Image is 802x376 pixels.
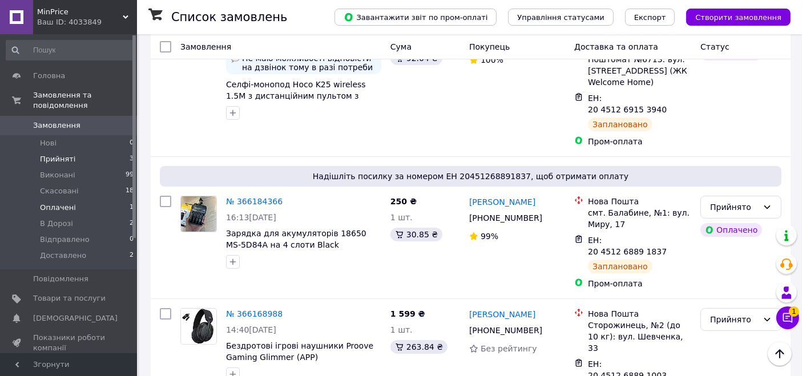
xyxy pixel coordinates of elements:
[517,13,604,22] span: Управління статусами
[481,55,503,64] span: 100%
[37,17,137,27] div: Ваш ID: 4033849
[130,235,134,245] span: 0
[390,228,442,241] div: 30.85 ₴
[390,42,412,51] span: Cума
[40,235,90,245] span: Відправлено
[33,333,106,353] span: Показники роботи компанії
[181,196,216,232] img: Фото товару
[588,207,691,230] div: смт. Балабине, №1: вул. Миру, 17
[344,12,487,22] span: Завантажити звіт по пром-оплаті
[634,13,666,22] span: Експорт
[625,9,675,26] button: Експорт
[390,325,413,334] span: 1 шт.
[180,308,217,345] a: Фото товару
[768,342,792,366] button: Наверх
[226,213,276,222] span: 16:13[DATE]
[226,197,283,206] a: № 366184366
[481,344,537,353] span: Без рейтингу
[574,42,658,51] span: Доставка та оплата
[710,313,758,326] div: Прийнято
[33,90,137,111] span: Замовлення та повідомлення
[469,309,535,320] a: [PERSON_NAME]
[588,278,691,289] div: Пром-оплата
[700,223,762,237] div: Оплачено
[588,308,691,320] div: Нова Пошта
[40,186,79,196] span: Скасовані
[469,42,510,51] span: Покупець
[226,229,366,249] a: Зарядка для акумуляторів 18650 MS-5D84A на 4 слоти Black
[588,320,691,354] div: Сторожинець, №2 (до 10 кг): вул. Шевченка, 33
[226,325,276,334] span: 14:40[DATE]
[40,170,75,180] span: Виконані
[180,196,217,232] a: Фото товару
[226,309,283,318] a: № 366168988
[776,306,799,329] button: Чат з покупцем1
[588,260,652,273] div: Заплановано
[710,201,758,213] div: Прийнято
[588,118,652,131] div: Заплановано
[40,250,86,261] span: Доставлено
[130,138,134,148] span: 0
[481,232,498,241] span: 99%
[226,80,366,123] a: Селфі-монопод Hoco K25 wireless 1.5М з дистанційним пультом з триногою Bluetooth, магнітне кріпле...
[588,236,667,256] span: ЕН: 20 4512 6889 1837
[467,322,545,338] div: [PHONE_NUMBER]
[242,54,377,72] span: Не маю можливості відповісти на дзвінок тому в разі потреби звʼязатися зі мною можна в чаті пром ...
[164,171,777,182] span: Надішліть посилку за номером ЕН 20451268891837, щоб отримати оплату
[390,340,448,354] div: 263.84 ₴
[33,120,80,131] span: Замовлення
[126,186,134,196] span: 18
[130,203,134,213] span: 1
[467,210,545,226] div: [PHONE_NUMBER]
[33,293,106,304] span: Товари та послуги
[37,7,123,17] span: MinPrice
[675,12,791,21] a: Створити замовлення
[40,154,75,164] span: Прийняті
[700,42,730,51] span: Статус
[588,196,691,207] div: Нова Пошта
[588,136,691,147] div: Пром-оплата
[180,42,231,51] span: Замовлення
[130,154,134,164] span: 3
[695,13,781,22] span: Створити замовлення
[789,306,799,317] span: 1
[390,309,425,318] span: 1 599 ₴
[334,9,497,26] button: Завантажити звіт по пром-оплаті
[390,213,413,222] span: 1 шт.
[469,196,535,208] a: [PERSON_NAME]
[33,313,118,324] span: [DEMOGRAPHIC_DATA]
[40,219,73,229] span: В Дорозі
[508,9,614,26] button: Управління статусами
[130,219,134,229] span: 2
[181,309,216,344] img: Фото товару
[40,203,76,213] span: Оплачені
[126,170,134,180] span: 99
[33,274,88,284] span: Повідомлення
[588,31,691,88] div: м. [GEOGRAPHIC_DATA] ([GEOGRAPHIC_DATA].), Поштомат №6713: вул. [STREET_ADDRESS] (ЖК Welcome Home)
[226,341,373,362] a: Бездротові ігрові наушники Proove Gaming Glimmer (APP)
[171,10,287,24] h1: Список замовлень
[130,250,134,261] span: 2
[40,138,57,148] span: Нові
[686,9,791,26] button: Створити замовлення
[6,40,135,60] input: Пошук
[588,94,667,114] span: ЕН: 20 4512 6915 3940
[33,71,65,81] span: Головна
[390,197,417,206] span: 250 ₴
